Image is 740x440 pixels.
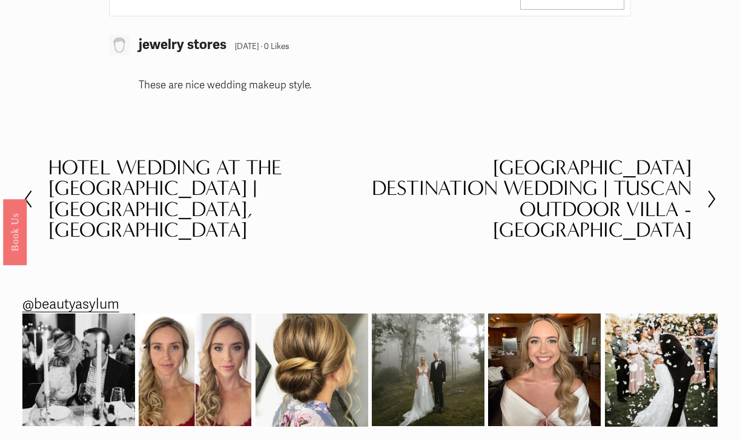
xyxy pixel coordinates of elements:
span: jewelry stores [139,36,226,53]
h2: Hotel Wedding at the [GEOGRAPHIC_DATA] | [GEOGRAPHIC_DATA], [GEOGRAPHIC_DATA] [48,157,370,241]
a: @beautyasylum [22,292,119,317]
a: Hotel Wedding at the [GEOGRAPHIC_DATA] | [GEOGRAPHIC_DATA], [GEOGRAPHIC_DATA] [22,157,370,241]
img: Picture perfect 💫 @beautyasylum_charlotte @apryl_naylor_makeup #beautyasylum_apryl @uptownfunkyou... [372,314,484,426]
span: · 0 Likes [261,41,289,51]
h2: [GEOGRAPHIC_DATA] Destination Wedding | Tuscan Outdoor Villa - [GEOGRAPHIC_DATA] [370,157,692,241]
a: [GEOGRAPHIC_DATA] Destination Wedding | Tuscan Outdoor Villa - [GEOGRAPHIC_DATA] [370,157,718,241]
a: Book Us [3,199,27,264]
img: Rehearsal dinner vibes from Raleigh, NC. We added a subtle braid at the top before we created her... [22,314,135,426]
span: [DATE] [235,41,259,51]
img: It&rsquo;s been a while since we&rsquo;ve shared a before and after! Subtle makeup &amp; romantic... [139,314,251,426]
img: So much pretty from this weekend! Here&rsquo;s one from @beautyasylum_charlotte #beautyasylum @up... [256,303,368,437]
p: These are nice wedding makeup style. [139,76,631,95]
img: Going into the wedding weekend with some bridal inspo for ya! 💫 @beautyasylum_charlotte #beautyas... [488,314,601,426]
